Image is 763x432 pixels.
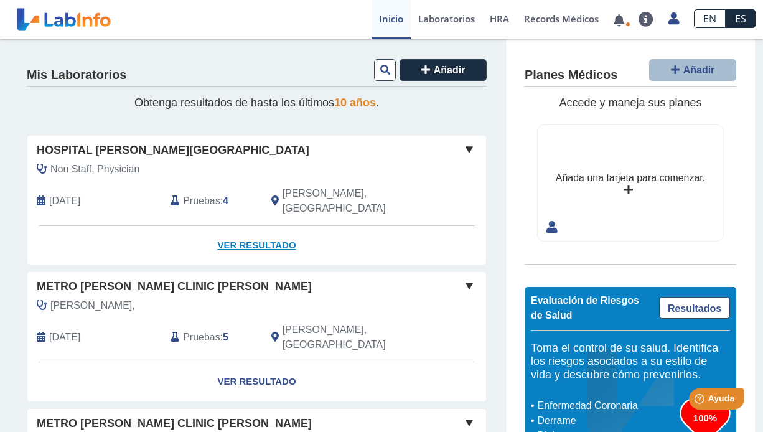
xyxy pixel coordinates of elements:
a: Ver Resultado [27,226,486,265]
iframe: Help widget launcher [652,383,749,418]
span: 10 años [334,96,376,109]
div: : [161,322,261,352]
span: Ponce, PR [283,322,420,352]
a: EN [694,9,726,28]
b: 4 [223,195,228,206]
a: Ver Resultado [27,362,486,401]
a: ES [726,9,756,28]
span: Ponce, PR [283,186,420,216]
button: Añadir [649,59,736,81]
span: 2025-08-11 [49,330,80,345]
li: Enfermedad Coronaria [534,398,680,413]
div: Añada una tarjeta para comenzar. [556,171,705,185]
span: Obtenga resultados de hasta los últimos . [134,96,379,109]
span: Añadir [683,65,715,75]
span: Evaluación de Riesgos de Salud [531,295,639,321]
b: 5 [223,332,228,342]
span: Non Staff, Physician [50,162,139,177]
span: Metro [PERSON_NAME] Clinic [PERSON_NAME] [37,278,312,295]
span: Blondet, [50,298,135,313]
span: Accede y maneja sus planes [559,96,701,109]
span: Hospital [PERSON_NAME][GEOGRAPHIC_DATA] [37,142,309,159]
h4: Mis Laboratorios [27,68,126,83]
span: 2025-09-19 [49,194,80,209]
h4: Planes Médicos [525,68,617,83]
button: Añadir [400,59,487,81]
span: Pruebas [183,194,220,209]
span: Añadir [434,65,466,75]
h5: Toma el control de su salud. Identifica los riesgos asociados a su estilo de vida y descubre cómo... [531,342,730,382]
li: Derrame [534,413,680,428]
span: Metro [PERSON_NAME] Clinic [PERSON_NAME] [37,415,312,432]
div: : [161,186,261,216]
span: Pruebas [183,330,220,345]
span: HRA [490,12,509,25]
a: Resultados [659,297,730,319]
